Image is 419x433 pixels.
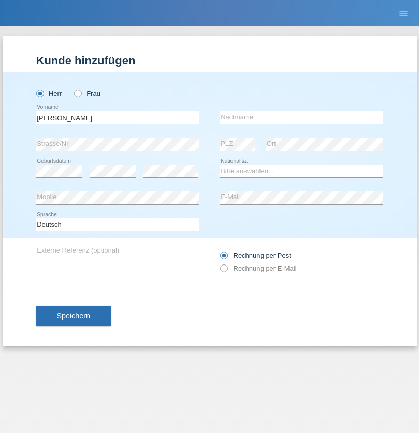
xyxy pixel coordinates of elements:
[36,54,383,67] h1: Kunde hinzufügen
[74,90,100,97] label: Frau
[220,264,227,277] input: Rechnung per E-Mail
[220,264,297,272] label: Rechnung per E-Mail
[36,306,111,326] button: Speichern
[36,90,43,96] input: Herr
[57,312,90,320] span: Speichern
[393,10,414,16] a: menu
[36,90,62,97] label: Herr
[220,252,227,264] input: Rechnung per Post
[74,90,81,96] input: Frau
[220,252,291,259] label: Rechnung per Post
[398,8,409,19] i: menu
